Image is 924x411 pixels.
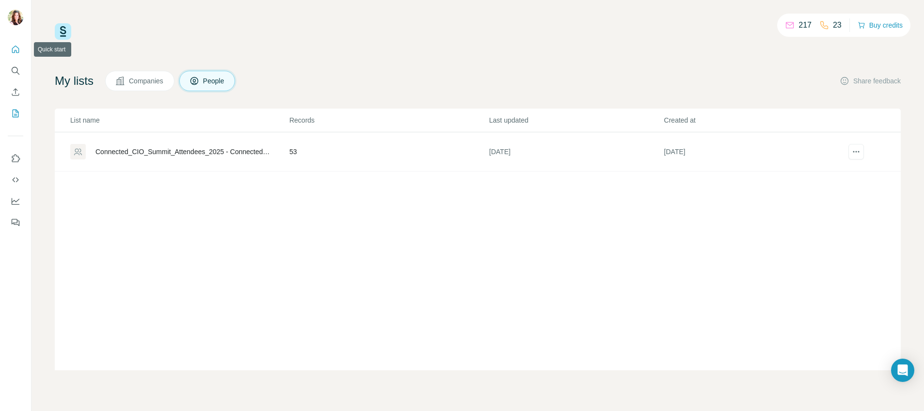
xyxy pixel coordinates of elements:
button: Search [8,62,23,79]
button: Quick start [8,41,23,58]
p: List name [70,115,288,125]
p: Created at [664,115,838,125]
button: My lists [8,105,23,122]
button: Dashboard [8,192,23,210]
button: Buy credits [858,18,903,32]
span: Companies [129,76,164,86]
button: Feedback [8,214,23,231]
img: Surfe Logo [55,23,71,40]
div: Connected_CIO_Summit_Attendees_2025 - Connected_CIO_Summit_Attendees_2025 [95,147,273,157]
img: Avatar [8,10,23,25]
button: actions [848,144,864,159]
p: 217 [799,19,812,31]
td: 53 [289,132,488,172]
button: Use Surfe on LinkedIn [8,150,23,167]
span: People [203,76,225,86]
button: Enrich CSV [8,83,23,101]
button: Share feedback [840,76,901,86]
p: Records [289,115,488,125]
td: [DATE] [489,132,664,172]
p: 23 [833,19,842,31]
td: [DATE] [663,132,838,172]
h4: My lists [55,73,94,89]
div: Open Intercom Messenger [891,359,914,382]
p: Last updated [489,115,663,125]
button: Use Surfe API [8,171,23,189]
